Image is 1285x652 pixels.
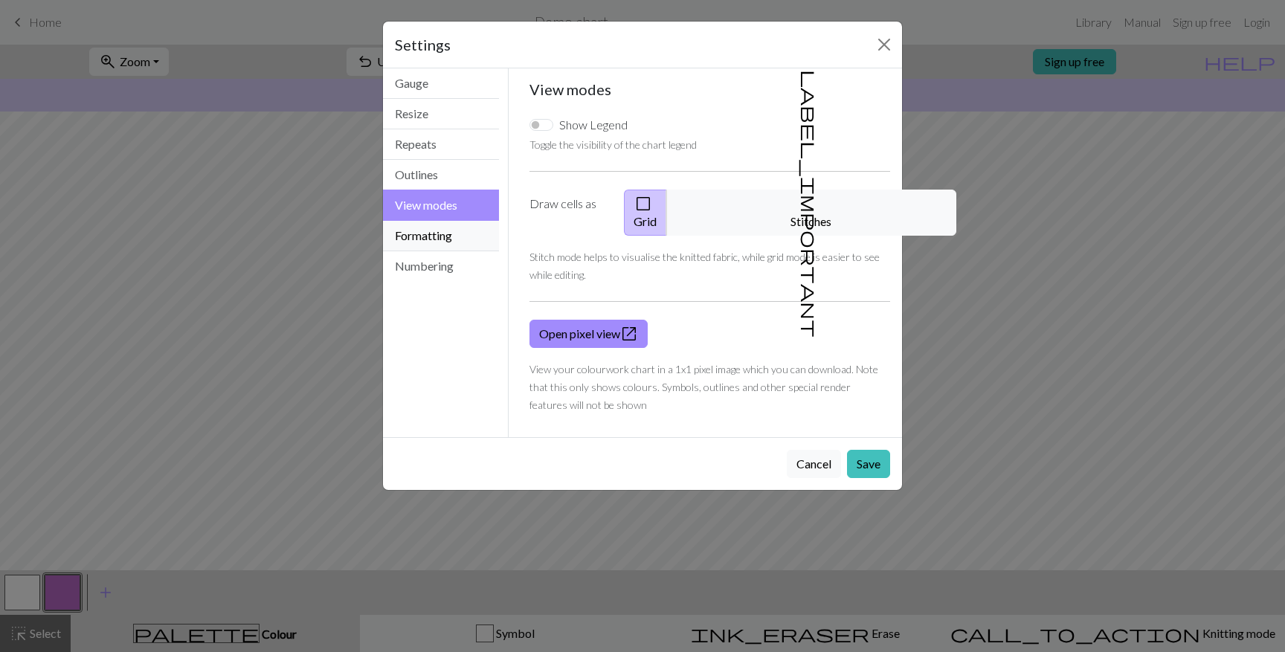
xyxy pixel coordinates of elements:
button: Repeats [383,129,499,160]
button: Resize [383,99,499,129]
button: Outlines [383,160,499,190]
h5: Settings [395,33,451,56]
a: Open pixel view [529,320,648,348]
label: Draw cells as [521,190,615,236]
button: Grid [624,190,667,236]
label: Show Legend [559,116,628,134]
button: Formatting [383,221,499,251]
small: Toggle the visibility of the chart legend [529,138,697,151]
button: Stitches [666,190,956,236]
button: Save [847,450,890,478]
button: Numbering [383,251,499,281]
button: Cancel [787,450,841,478]
button: Close [872,33,896,57]
button: Gauge [383,68,499,99]
span: label_important [799,70,820,338]
span: open_in_new [620,323,638,344]
h5: View modes [529,80,891,98]
small: View your colourwork chart in a 1x1 pixel image which you can download. Note that this only shows... [529,363,878,411]
span: check_box_outline_blank [634,193,652,214]
small: Stitch mode helps to visualise the knitted fabric, while grid mode is easier to see while editing. [529,251,880,281]
button: View modes [383,190,499,221]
